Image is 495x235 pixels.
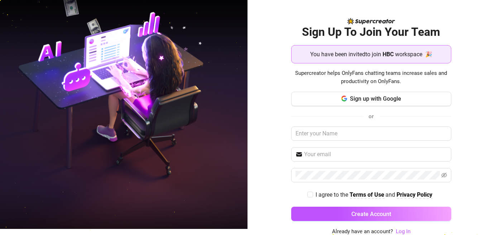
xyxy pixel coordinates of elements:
strong: Terms of Use [350,191,385,198]
span: Create Account [351,211,391,217]
button: Create Account [291,207,451,221]
strong: HBC [383,51,394,58]
img: logo-BBDzfeDw.svg [347,18,395,24]
span: You have been invited to join [310,50,381,59]
span: eye-invisible [441,172,447,178]
span: or [369,113,374,120]
span: and [386,191,397,198]
span: I agree to the [316,191,350,198]
a: Privacy Policy [397,191,433,199]
span: workspace 🎉 [395,50,432,59]
input: Enter your Name [291,126,451,141]
input: Your email [304,150,447,159]
strong: Privacy Policy [397,191,433,198]
a: Log In [396,228,410,235]
span: Supercreator helps OnlyFans chatting teams increase sales and productivity on OnlyFans. [291,69,451,86]
span: Sign up with Google [350,95,401,102]
button: Sign up with Google [291,92,451,106]
h2: Sign Up To Join Your Team [291,25,451,39]
a: Terms of Use [350,191,385,199]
